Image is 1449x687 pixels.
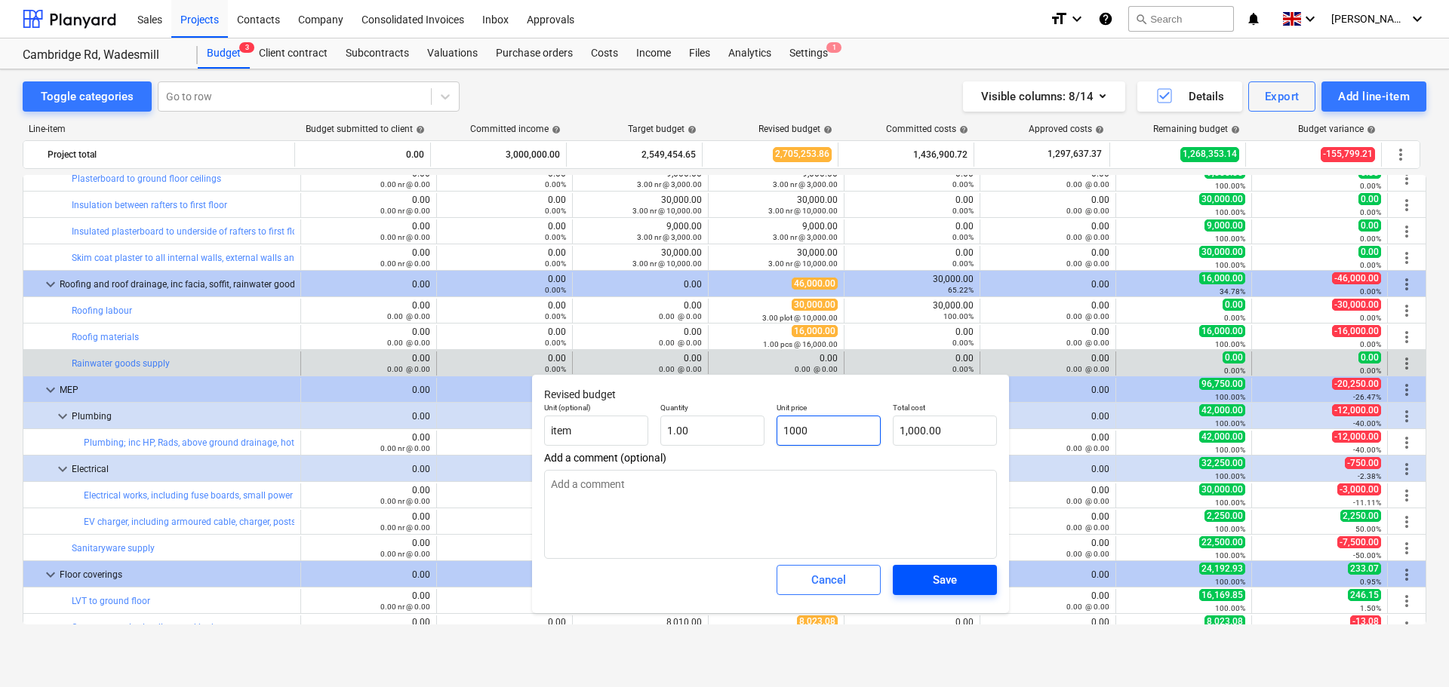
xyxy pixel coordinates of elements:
[986,385,1109,395] div: 0.00
[1364,125,1376,134] span: help
[1128,6,1234,32] button: Search
[632,207,702,215] small: 3.00 nr @ 10,000.00
[1223,299,1245,311] span: 0.00
[632,247,702,268] div: 30,000.00
[380,247,430,268] div: 0.00
[1215,182,1245,190] small: 100.00%
[1340,510,1381,522] span: 2,250.00
[986,300,1109,321] div: 0.00
[659,353,702,374] div: 0.00
[1029,124,1104,134] div: Approved costs
[1066,523,1109,532] small: 0.00 @ 0.00
[387,353,430,374] div: 0.00
[637,180,702,189] small: 3.00 nr @ 3,000.00
[952,339,974,347] small: 0.00%
[1332,431,1381,443] span: -12,000.00
[659,339,702,347] small: 0.00 @ 0.00
[792,325,838,337] span: 16,000.00
[1398,170,1416,188] span: More actions
[851,247,974,268] div: 0.00
[1353,498,1381,507] small: -11.11%
[948,286,974,294] small: 65.22%
[986,221,1109,242] div: 0.00
[1224,314,1245,322] small: 0.00%
[1360,340,1381,348] small: 0.00%
[1331,13,1407,25] span: [PERSON_NAME]
[1046,148,1103,161] span: 1,297,637.37
[632,195,702,216] div: 30,000.00
[72,404,294,428] div: Plumbing
[768,207,838,215] small: 3.00 nr @ 10,000.00
[387,300,430,321] div: 0.00
[986,432,1109,453] div: 0.00
[986,279,1109,290] div: 0.00
[23,81,152,112] button: Toggle categories
[1353,393,1381,401] small: -26.47%
[1215,261,1245,269] small: 100.00%
[1298,124,1376,134] div: Budget variance
[1153,124,1240,134] div: Remaining budget
[1398,460,1416,478] span: More actions
[545,339,566,347] small: 0.00%
[72,457,294,481] div: Electrical
[792,278,838,290] span: 46,000.00
[1199,272,1245,284] span: 16,000.00
[582,38,627,69] div: Costs
[986,411,1109,422] div: 0.00
[1155,87,1224,106] div: Details
[1398,486,1416,505] span: More actions
[719,38,780,69] a: Analytics
[84,437,408,448] a: Plumbing; inc HP, Rads, above ground drainage, hot and colds, sanitaryware etc
[72,253,333,263] a: Skim coat plaster to all internal walls, external walls and ceilings
[443,195,566,216] div: 0.00
[443,300,566,321] div: 0.00
[811,570,846,590] div: Cancel
[1353,446,1381,454] small: -40.00%
[1358,472,1381,480] small: -2.38%
[1360,182,1381,190] small: 0.00%
[826,42,841,53] span: 1
[628,124,697,134] div: Target budget
[632,259,702,268] small: 3.00 nr @ 10,000.00
[1337,536,1381,548] span: -7,500.00
[963,81,1125,112] button: Visible columns:8/14
[893,403,997,416] p: Total cost
[443,379,566,400] div: 0.00
[986,485,1109,506] div: 0.00
[1199,457,1245,469] span: 32,250.00
[545,207,566,215] small: 0.00%
[952,207,974,215] small: 0.00%
[443,459,566,480] div: 0.00
[792,299,838,311] span: 30,000.00
[758,124,832,134] div: Revised budget
[844,143,968,167] div: 1,436,900.72
[1092,125,1104,134] span: help
[1398,566,1416,584] span: More actions
[952,365,974,373] small: 0.00%
[307,385,430,395] div: 0.00
[956,125,968,134] span: help
[1224,367,1245,375] small: 0.00%
[1398,328,1416,346] span: More actions
[627,38,680,69] a: Income
[1199,404,1245,416] span: 42,000.00
[443,327,566,348] div: 0.00
[1215,472,1245,480] small: 100.00%
[1360,287,1381,296] small: 0.00%
[762,314,838,322] small: 3.00 plot @ 10,000.00
[715,353,838,374] div: 0.00
[1398,196,1416,214] span: More actions
[443,406,566,427] div: 0.00
[380,485,430,506] div: 0.00
[777,565,881,595] button: Cancel
[380,207,430,215] small: 0.00 nr @ 0.00
[1355,525,1381,533] small: 50.00%
[1204,510,1245,522] span: 2,250.00
[418,38,487,69] a: Valuations
[637,233,702,241] small: 3.00 nr @ 3,000.00
[768,195,838,216] div: 30,000.00
[637,221,702,242] div: 9,000.00
[851,327,974,348] div: 0.00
